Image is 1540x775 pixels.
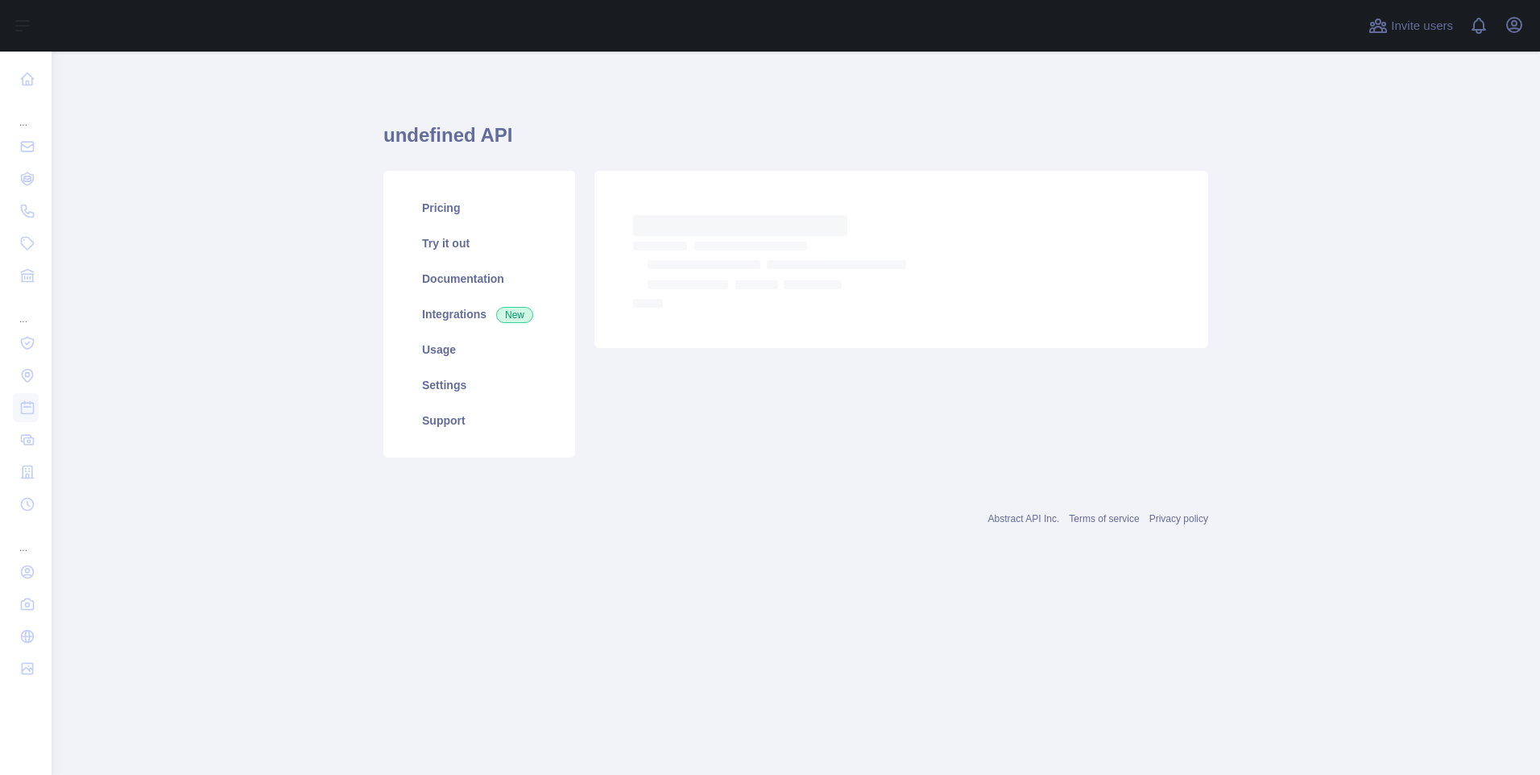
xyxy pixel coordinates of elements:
[1149,513,1208,524] a: Privacy policy
[1365,13,1456,39] button: Invite users
[403,403,556,438] a: Support
[403,261,556,296] a: Documentation
[13,97,39,129] div: ...
[403,190,556,226] a: Pricing
[13,293,39,325] div: ...
[1069,513,1139,524] a: Terms of service
[1391,17,1453,35] span: Invite users
[403,226,556,261] a: Try it out
[988,513,1060,524] a: Abstract API Inc.
[403,367,556,403] a: Settings
[13,522,39,554] div: ...
[403,296,556,332] a: Integrations New
[383,122,1208,161] h1: undefined API
[403,332,556,367] a: Usage
[496,307,533,323] span: New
